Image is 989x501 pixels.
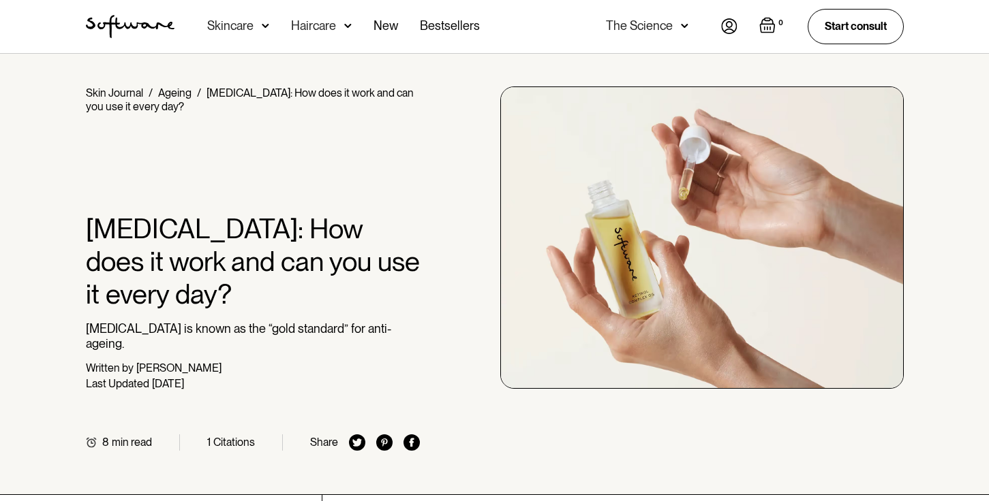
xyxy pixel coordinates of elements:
img: pinterest icon [376,434,393,451]
div: Last Updated [86,377,149,390]
a: Skin Journal [86,86,143,99]
div: The Science [606,19,673,33]
a: home [86,15,174,38]
p: [MEDICAL_DATA] is known as the “gold standard” for anti-ageing. [86,321,421,351]
div: [MEDICAL_DATA]: How does it work and can you use it every day? [86,86,414,113]
div: Share [310,436,338,449]
div: 0 [776,17,786,29]
img: arrow down [262,19,269,33]
div: [PERSON_NAME] [136,361,222,374]
div: Skincare [207,19,254,33]
div: / [197,86,201,99]
img: facebook icon [404,434,420,451]
div: Written by [86,361,134,374]
div: [DATE] [152,377,184,390]
a: Open empty cart [759,17,786,36]
img: Software Logo [86,15,174,38]
div: 1 [207,436,211,449]
img: arrow down [681,19,688,33]
div: / [149,86,153,99]
a: Ageing [158,86,192,99]
img: twitter icon [349,434,365,451]
div: Citations [213,436,255,449]
div: Haircare [291,19,336,33]
div: 8 [102,436,109,449]
a: Start consult [808,9,904,44]
img: arrow down [344,19,352,33]
div: min read [112,436,152,449]
h1: [MEDICAL_DATA]: How does it work and can you use it every day? [86,212,421,310]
